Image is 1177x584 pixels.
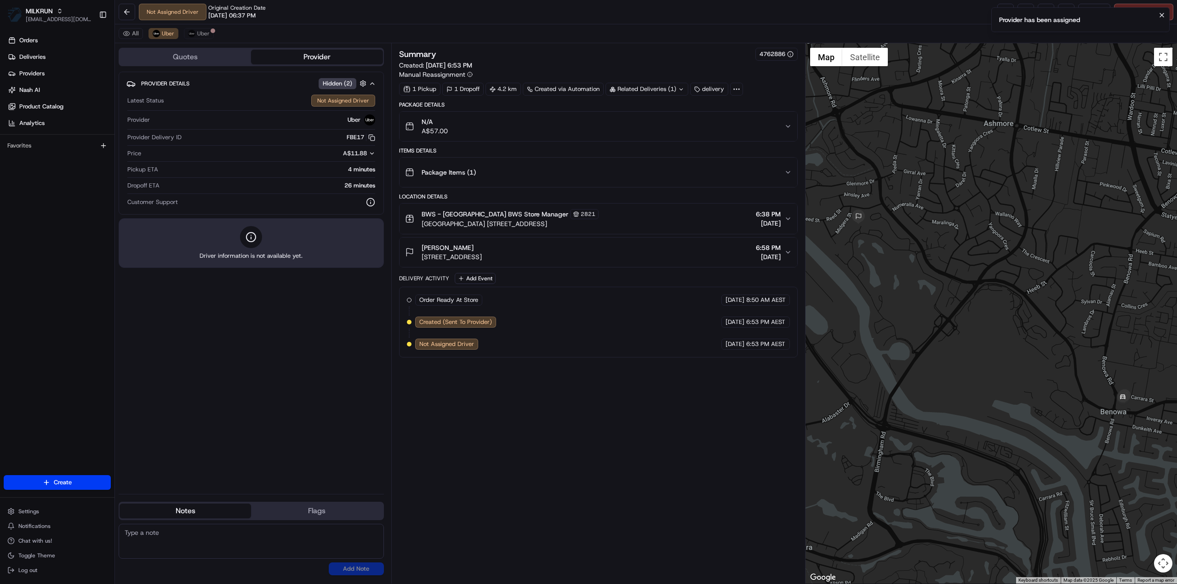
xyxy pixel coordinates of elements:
[18,537,52,544] span: Chat with us!
[426,61,472,69] span: [DATE] 6:53 PM
[4,33,114,48] a: Orders
[127,181,160,190] span: Dropoff ETA
[200,252,303,260] span: Driver information is not available yet.
[4,520,111,533] button: Notifications
[422,210,568,219] span: BWS - [GEOGRAPHIC_DATA] BWS Store Manager
[756,219,781,228] span: [DATE]
[18,508,39,515] span: Settings
[4,83,114,97] a: Nash AI
[419,340,474,348] span: Not Assigned Driver
[153,30,160,37] img: uber-new-logo.jpeg
[1154,48,1172,66] button: Toggle fullscreen view
[197,30,210,37] span: Uber
[319,78,369,89] button: Hidden (2)
[149,28,178,39] button: Uber
[999,15,1080,24] div: Provider has been assigned
[400,238,797,267] button: [PERSON_NAME][STREET_ADDRESS]6:58 PM[DATE]
[399,193,798,200] div: Location Details
[162,165,375,174] div: 4 minutes
[523,83,604,96] a: Created via Automation
[120,504,251,518] button: Notes
[251,50,383,64] button: Provider
[4,505,111,518] button: Settings
[690,83,728,96] div: delivery
[19,53,46,61] span: Deliveries
[422,243,474,252] span: [PERSON_NAME]
[19,69,45,78] span: Providers
[127,149,141,158] span: Price
[127,133,182,142] span: Provider Delivery ID
[119,28,143,39] button: All
[422,219,599,228] span: [GEOGRAPHIC_DATA] [STREET_ADDRESS]
[208,4,266,11] span: Original Creation Date
[422,126,448,136] span: A$57.00
[808,572,838,584] a: Open this area in Google Maps (opens a new window)
[4,116,114,130] a: Analytics
[18,522,51,530] span: Notifications
[1063,578,1114,583] span: Map data ©2025 Google
[162,30,174,37] span: Uber
[842,48,888,66] button: Show satellite imagery
[141,80,189,87] span: Provider Details
[726,340,744,348] span: [DATE]
[442,83,484,96] div: 1 Dropoff
[188,30,195,37] img: uber-new-logo.jpeg
[4,50,114,64] a: Deliveries
[399,70,465,79] span: Manual Reassignment
[581,210,595,218] span: 2821
[1018,577,1058,584] button: Keyboard shortcuts
[399,275,449,282] div: Delivery Activity
[760,50,794,58] button: 4762886
[1114,388,1132,407] div: 1
[726,296,744,304] span: [DATE]
[399,50,436,58] h3: Summary
[126,76,376,91] button: Provider DetailsHidden (2)
[208,11,256,20] span: [DATE] 06:37 PM
[1137,578,1174,583] a: Report a map error
[422,117,448,126] span: N/A
[4,534,111,547] button: Chat with us!
[851,210,866,224] div: 2
[399,70,473,79] button: Manual Reassignment
[422,168,476,177] span: Package Items ( 1 )
[400,204,797,234] button: BWS - [GEOGRAPHIC_DATA] BWS Store Manager2821[GEOGRAPHIC_DATA] [STREET_ADDRESS]6:38 PM[DATE]
[26,6,53,16] button: MILKRUN
[419,296,478,304] span: Order Ready At Store
[746,296,786,304] span: 8:50 AM AEST
[343,149,367,157] span: A$11.88
[18,552,55,559] span: Toggle Theme
[26,16,91,23] button: [EMAIL_ADDRESS][DOMAIN_NAME]
[400,112,797,141] button: N/AA$57.00
[323,79,352,88] span: Hidden ( 2 )
[163,181,375,190] div: 26 minutes
[18,567,37,574] span: Log out
[19,102,63,111] span: Product Catalog
[486,83,521,96] div: 4.2 km
[4,549,111,562] button: Toggle Theme
[810,48,842,66] button: Show street map
[7,7,22,22] img: MILKRUN
[4,564,111,577] button: Log out
[746,318,785,326] span: 6:53 PM AEST
[419,318,492,326] span: Created (Sent To Provider)
[4,99,114,114] a: Product Catalog
[19,36,38,45] span: Orders
[127,116,150,124] span: Provider
[606,83,688,96] div: Related Deliveries (1)
[4,475,111,490] button: Create
[184,28,214,39] button: Uber
[399,147,798,154] div: Items Details
[19,86,40,94] span: Nash AI
[756,243,781,252] span: 6:58 PM
[756,210,781,219] span: 6:38 PM
[400,158,797,187] button: Package Items (1)
[726,318,744,326] span: [DATE]
[399,101,798,108] div: Package Details
[4,4,95,26] button: MILKRUNMILKRUN[EMAIL_ADDRESS][DOMAIN_NAME]
[1154,554,1172,573] button: Map camera controls
[127,198,178,206] span: Customer Support
[399,61,472,70] span: Created:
